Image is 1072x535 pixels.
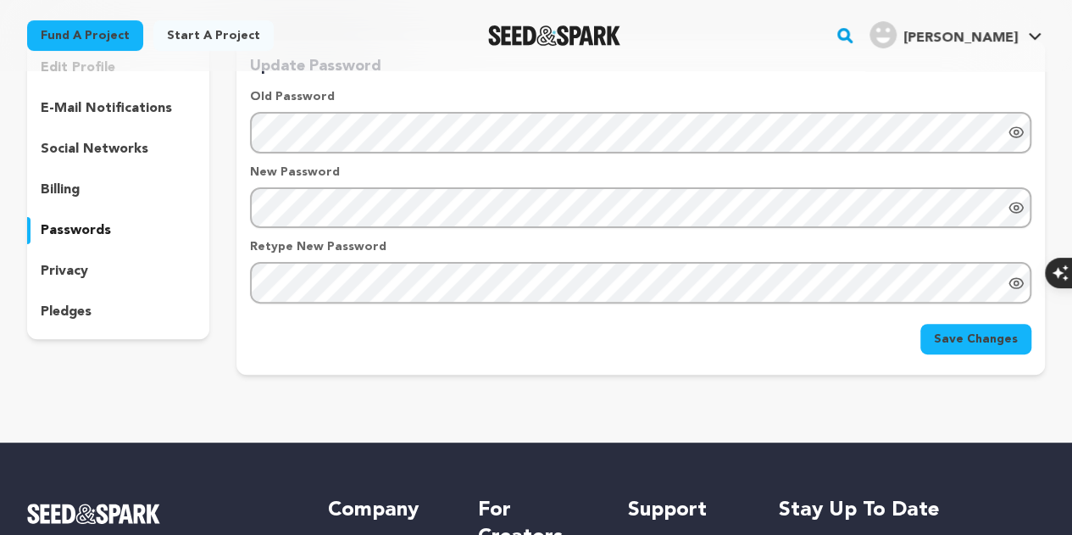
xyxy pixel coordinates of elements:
p: billing [41,180,80,200]
p: Old Password [250,88,1031,105]
a: Seed&Spark Homepage [488,25,621,46]
p: passwords [41,220,111,241]
p: privacy [41,261,88,281]
button: billing [27,176,209,203]
a: Show password as plain text. Warning: this will display your password on the screen. [1008,124,1025,141]
a: Start a project [153,20,274,51]
h5: Support [628,497,744,524]
a: Fund a project [27,20,143,51]
p: Retype New Password [250,238,1031,255]
button: Save Changes [920,324,1031,354]
img: Seed&Spark Logo [27,504,160,524]
span: [PERSON_NAME] [903,31,1018,45]
a: Shalivahana N.'s Profile [866,18,1045,48]
span: Save Changes [934,331,1018,348]
button: passwords [27,217,209,244]
p: e-mail notifications [41,98,172,119]
div: Shalivahana N.'s Profile [869,21,1018,48]
button: privacy [27,258,209,285]
span: Shalivahana N.'s Profile [866,18,1045,53]
p: pledges [41,302,92,322]
p: social networks [41,139,148,159]
a: Seed&Spark Homepage [27,504,294,524]
input: Enter new password [250,187,1031,229]
h5: Company [328,497,444,524]
h5: Stay up to date [778,497,1045,524]
input: Enter old password [250,112,1031,153]
img: Seed&Spark Logo Dark Mode [488,25,621,46]
input: Retype new password [250,262,1031,304]
button: e-mail notifications [27,95,209,122]
a: Show password as plain text. Warning: this will display your password on the screen. [1008,199,1025,216]
img: user.png [869,21,897,48]
p: New Password [250,164,1031,181]
button: social networks [27,136,209,163]
a: Show password as plain text. Warning: this will display your password on the screen. [1008,275,1025,292]
button: pledges [27,298,209,326]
